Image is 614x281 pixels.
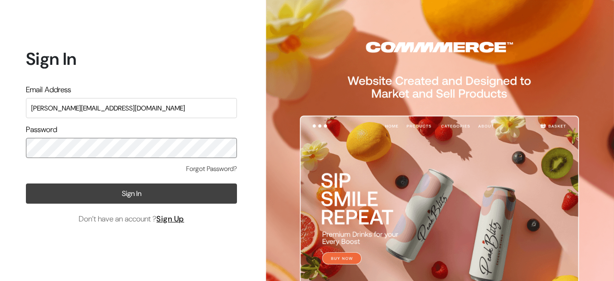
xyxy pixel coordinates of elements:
[26,183,237,204] button: Sign In
[156,214,184,224] a: Sign Up
[79,213,184,225] span: Don’t have an account ?
[26,124,57,135] label: Password
[26,84,71,96] label: Email Address
[26,49,237,69] h1: Sign In
[186,164,237,174] a: Forgot Password?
